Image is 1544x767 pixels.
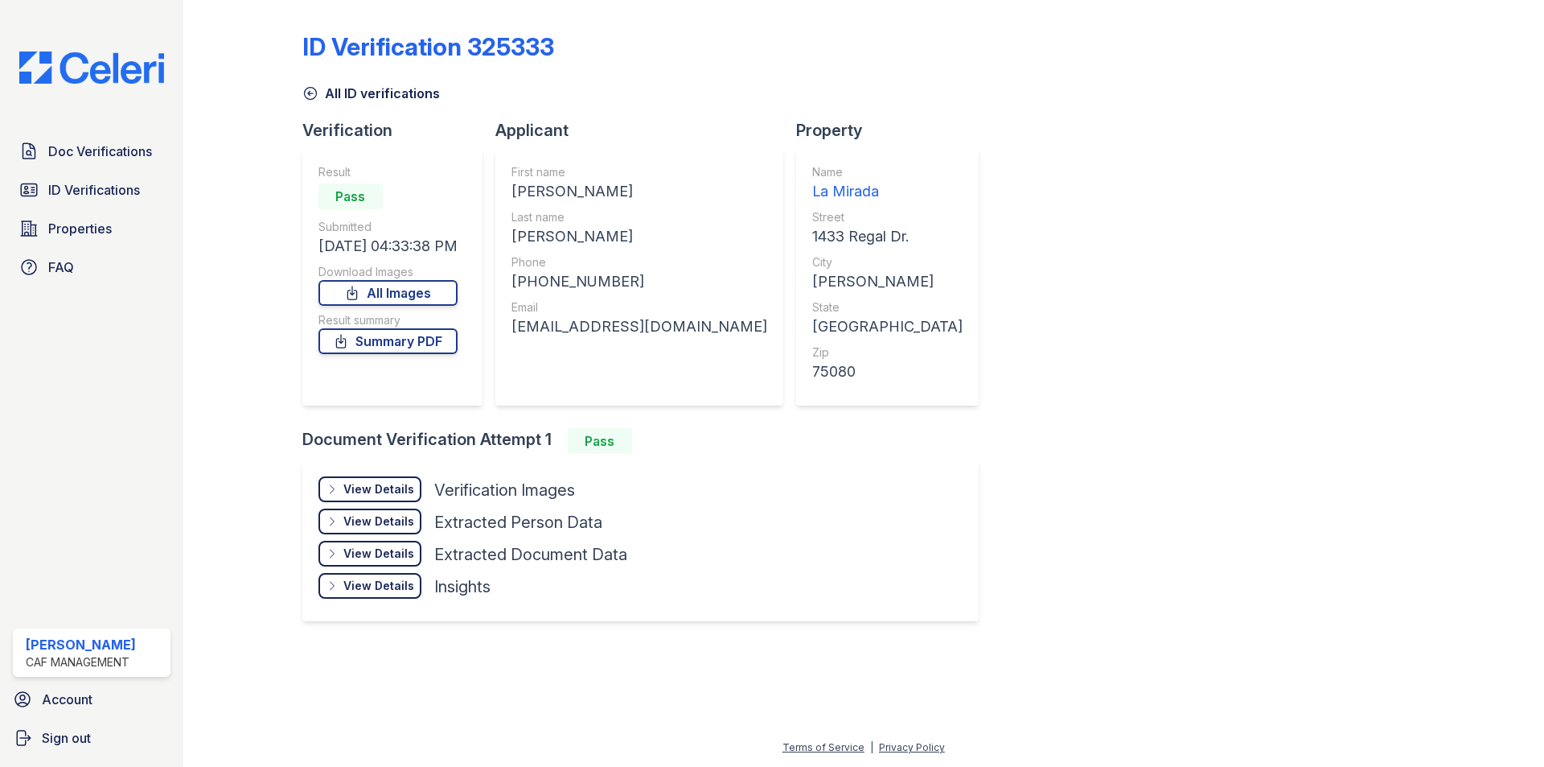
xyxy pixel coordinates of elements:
div: Name [812,164,963,180]
div: 1433 Regal Dr. [812,225,963,248]
div: View Details [343,578,414,594]
div: Result summary [318,312,458,328]
div: Last name [511,209,767,225]
div: ID Verification 325333 [302,32,554,61]
div: Applicant [495,119,796,142]
a: Name La Mirada [812,164,963,203]
a: Privacy Policy [879,741,945,753]
div: 75080 [812,361,963,383]
span: Sign out [42,728,91,748]
div: [PERSON_NAME] [812,270,963,293]
div: Zip [812,344,963,361]
a: Account [6,683,177,715]
div: Pass [568,428,632,454]
div: [EMAIL_ADDRESS][DOMAIN_NAME] [511,315,767,338]
div: [GEOGRAPHIC_DATA] [812,315,963,338]
span: Account [42,690,92,709]
div: Street [812,209,963,225]
div: City [812,254,963,270]
span: Doc Verifications [48,142,152,161]
div: CAF Management [26,654,136,670]
div: First name [511,164,767,180]
div: State [812,299,963,315]
img: CE_Logo_Blue-a8612792a0a2168367f1c8372b55b34899dd931a85d93a1a3d3e32e68fde9ad4.png [6,52,177,84]
div: Extracted Document Data [434,543,627,566]
div: Verification Images [434,479,575,501]
a: Sign out [6,722,177,754]
span: FAQ [48,258,74,277]
div: La Mirada [812,180,963,203]
span: ID Verifications [48,180,140,200]
a: Properties [13,212,170,245]
div: Download Images [318,264,458,280]
div: Property [796,119,992,142]
div: [PERSON_NAME] [511,225,767,248]
div: [PERSON_NAME] [26,635,136,654]
div: Pass [318,184,383,209]
a: Terms of Service [782,741,864,753]
div: [PHONE_NUMBER] [511,270,767,293]
div: [DATE] 04:33:38 PM [318,235,458,258]
div: [PERSON_NAME] [511,180,767,203]
div: View Details [343,513,414,530]
div: Extracted Person Data [434,511,602,534]
div: Insights [434,575,491,598]
div: | [870,741,873,753]
div: View Details [343,481,414,497]
a: ID Verifications [13,174,170,206]
a: Doc Verifications [13,135,170,167]
div: Phone [511,254,767,270]
a: All ID verifications [302,84,440,103]
div: Result [318,164,458,180]
div: Submitted [318,219,458,235]
div: View Details [343,546,414,562]
span: Properties [48,219,112,238]
a: FAQ [13,251,170,283]
div: Verification [302,119,495,142]
div: Email [511,299,767,315]
div: Document Verification Attempt 1 [302,428,992,454]
a: All Images [318,280,458,306]
a: Summary PDF [318,328,458,354]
